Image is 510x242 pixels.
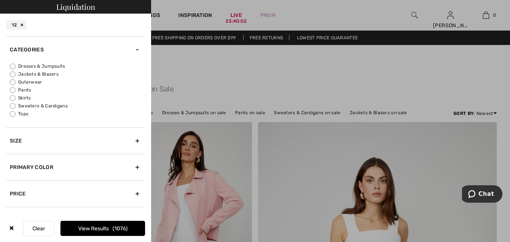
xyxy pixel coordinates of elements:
label: Dresses & Jumpsuits [10,63,145,70]
input: Tops [10,111,15,117]
label: Pants [10,87,145,93]
label: Outerwear [10,79,145,85]
input: Outerwear [10,79,15,85]
input: Skirts [10,95,15,101]
label: Sweaters & Cardigans [10,102,145,109]
input: Jackets & Blazers [10,71,15,77]
input: Sweaters & Cardigans [10,103,15,109]
div: Primary Color [6,154,145,180]
label: Skirts [10,95,145,101]
div: Size [6,127,145,154]
input: Pants [10,87,15,93]
div: Price [6,180,145,207]
iframe: Opens a widget where you can chat to one of our agents [462,185,502,204]
label: Jackets & Blazers [10,71,145,78]
button: Clear [23,221,54,236]
div: ✖ [6,221,17,236]
input: Dresses & Jumpsuits [10,64,15,69]
label: Tops [10,110,145,117]
div: Categories [6,36,145,63]
div: 12 [6,20,26,29]
button: View Results1076 [60,221,145,236]
div: Sale [6,207,145,233]
span: 1076 [113,225,128,232]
